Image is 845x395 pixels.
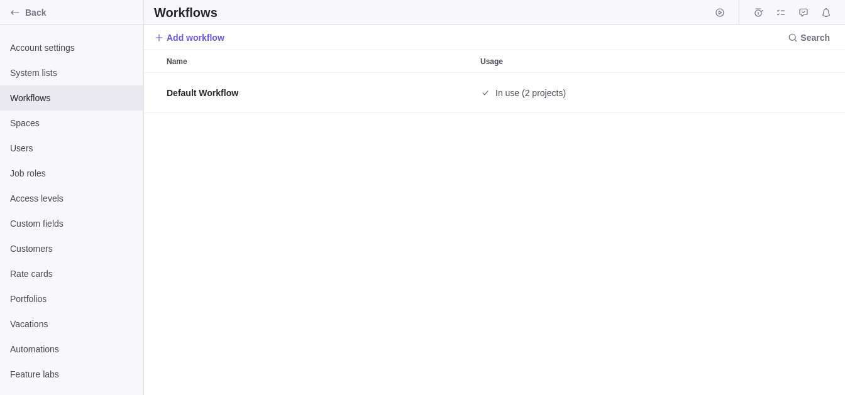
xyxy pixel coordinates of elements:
[772,9,790,19] a: My assignments
[10,67,133,79] span: System lists
[711,4,729,21] span: Start timer
[495,87,566,99] span: In use (2 projects)
[475,73,739,113] div: Usage
[167,31,224,44] span: Add workflow
[10,167,133,180] span: Job roles
[167,87,238,99] span: Default Workflow
[800,31,830,44] span: Search
[10,368,133,381] span: Feature labs
[10,92,133,104] span: Workflows
[10,242,133,255] span: Customers
[795,9,812,19] a: Approval requests
[10,192,133,205] span: Access levels
[772,4,790,21] span: My assignments
[10,293,133,305] span: Portfolios
[10,117,133,129] span: Spaces
[25,6,138,19] span: Back
[795,4,812,21] span: Approval requests
[480,55,503,68] span: Usage
[167,55,187,68] span: Name
[749,4,767,21] span: Time logs
[154,4,218,21] h2: Workflows
[154,29,224,46] span: Add workflow
[749,9,767,19] a: Time logs
[10,343,133,355] span: Automations
[783,29,835,46] span: Search
[817,9,835,19] a: Notifications
[10,318,133,330] span: Vacations
[475,50,739,72] div: Usage
[162,50,475,72] div: Name
[10,217,133,230] span: Custom fields
[10,268,133,280] span: Rate cards
[162,73,475,113] div: Name
[817,4,835,21] span: Notifications
[10,142,133,154] span: Users
[10,41,133,54] span: Account settings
